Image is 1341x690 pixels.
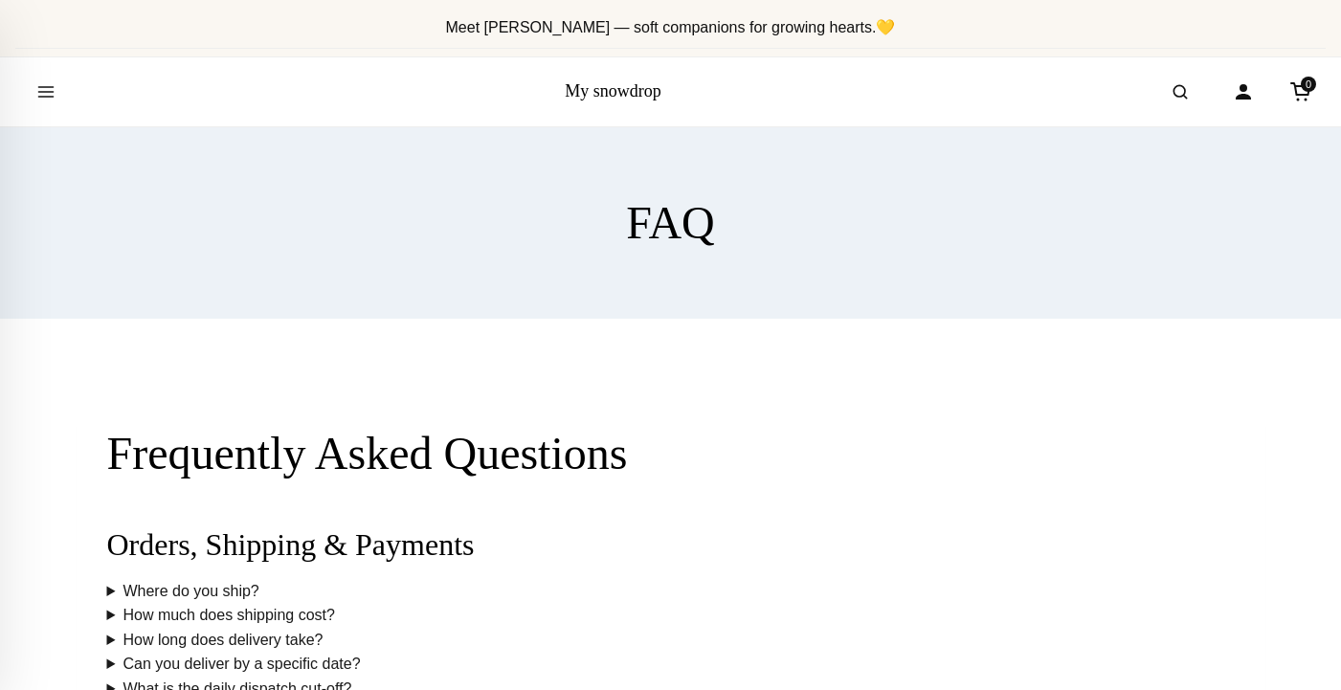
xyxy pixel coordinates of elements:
[19,65,73,119] button: Open menu
[1280,71,1322,113] a: Cart
[1301,77,1316,92] span: 0
[107,628,1235,653] summary: How long does delivery take?
[15,8,1326,49] div: Announcement
[107,579,1235,604] summary: Where do you ship?
[446,19,896,35] span: Meet [PERSON_NAME] — soft companions for growing hearts.
[626,195,714,251] h1: FAQ
[876,19,895,35] span: 💛
[107,426,1235,481] h1: Frequently Asked Questions
[1222,71,1264,113] a: Account
[1153,65,1207,119] button: Open search
[107,652,1235,677] summary: Can you deliver by a specific date?
[107,603,1235,628] summary: How much does shipping cost?
[565,81,661,100] a: My snowdrop
[107,526,1235,563] h2: Orders, Shipping & Payments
